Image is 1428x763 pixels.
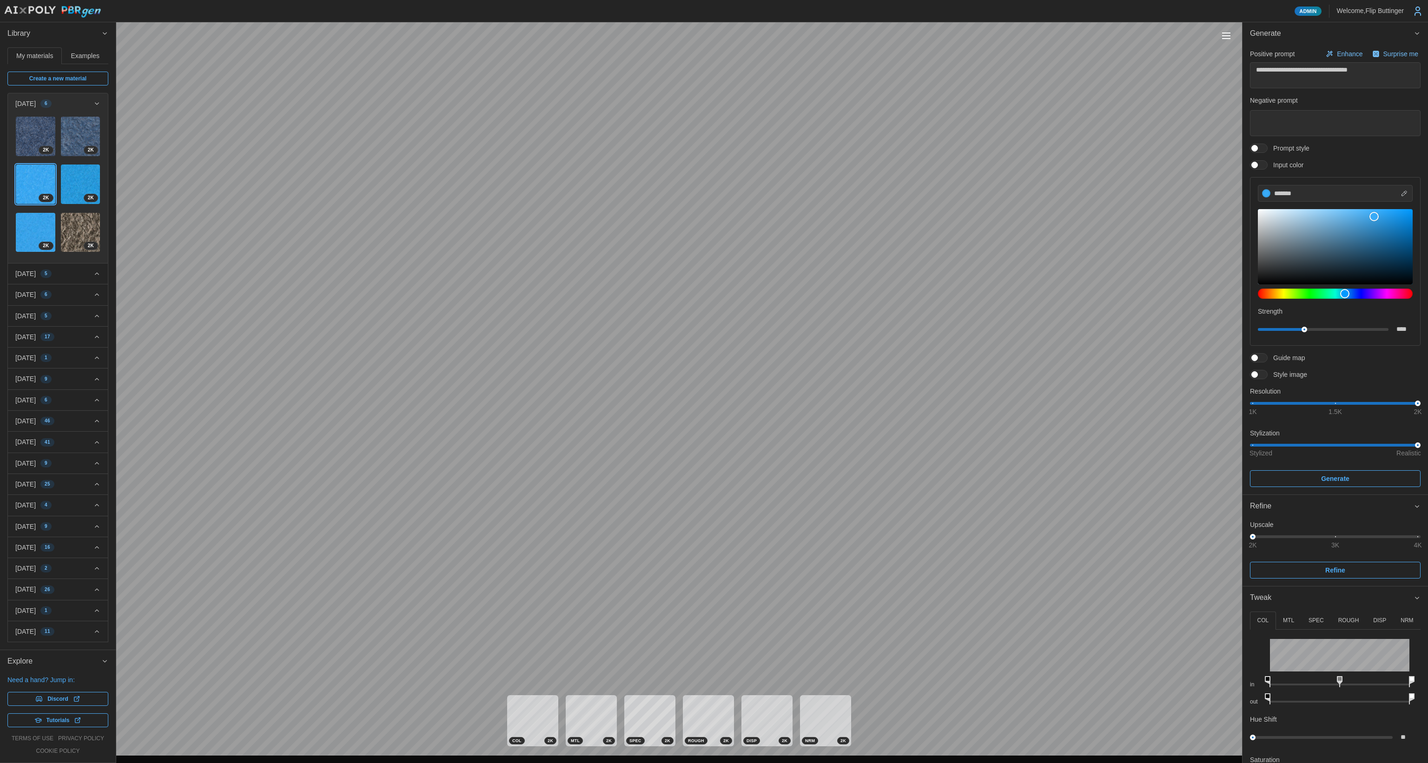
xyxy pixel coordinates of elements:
[45,480,50,488] span: 25
[8,621,108,642] button: [DATE]11
[1257,617,1269,625] p: COL
[12,735,53,743] a: terms of use
[1243,518,1428,586] div: Refine
[1401,617,1413,625] p: NRM
[8,600,108,621] button: [DATE]1
[45,565,47,572] span: 2
[15,437,36,447] p: [DATE]
[45,460,47,467] span: 9
[606,737,612,744] span: 2 K
[15,606,36,615] p: [DATE]
[8,327,108,347] button: [DATE]17
[45,586,50,593] span: 26
[571,737,580,744] span: MTL
[1373,617,1386,625] p: DISP
[1323,47,1365,60] button: Enhance
[45,544,50,551] span: 16
[45,501,47,509] span: 4
[1338,617,1359,625] p: ROUGH
[1370,47,1421,60] button: Surprise me
[688,737,704,744] span: ROUGH
[8,558,108,579] button: [DATE]2
[723,737,729,744] span: 2 K
[43,146,49,154] span: 2 K
[665,737,670,744] span: 2 K
[61,117,100,156] img: RkKx6dwuZ4MfYx7cOOA2
[1243,22,1428,45] button: Generate
[15,332,36,342] p: [DATE]
[43,242,49,250] span: 2 K
[512,737,522,744] span: COL
[8,474,108,494] button: [DATE]25
[1268,353,1305,362] span: Guide map
[8,579,108,599] button: [DATE]26
[45,291,47,298] span: 6
[1268,160,1303,170] span: Input color
[1268,144,1309,153] span: Prompt style
[747,737,757,744] span: DISP
[15,395,36,405] p: [DATE]
[88,242,94,250] span: 2 K
[805,737,815,744] span: NRM
[8,263,108,284] button: [DATE]5
[15,564,36,573] p: [DATE]
[8,368,108,389] button: [DATE]9
[7,22,101,45] span: Library
[15,311,36,321] p: [DATE]
[60,212,101,253] a: tDJN0dYRzVhvZV0aIzZ12K
[1250,428,1421,438] p: Stylization
[1250,715,1277,724] p: Hue Shift
[7,72,108,86] a: Create a new material
[8,453,108,474] button: [DATE]9
[8,114,108,263] div: [DATE]6
[1243,45,1428,494] div: Generate
[15,290,36,299] p: [DATE]
[1283,617,1294,625] p: MTL
[15,500,36,510] p: [DATE]
[7,692,108,706] a: Discord
[15,416,36,426] p: [DATE]
[15,585,36,594] p: [DATE]
[15,480,36,489] p: [DATE]
[15,353,36,362] p: [DATE]
[45,354,47,362] span: 1
[1299,7,1316,15] span: Admin
[8,516,108,537] button: [DATE]9
[7,713,108,727] a: Tutorials
[45,523,47,530] span: 9
[8,411,108,431] button: [DATE]46
[45,375,47,383] span: 9
[840,737,846,744] span: 2 K
[7,675,108,684] p: Need a hand? Jump in:
[71,53,99,59] span: Examples
[8,284,108,305] button: [DATE]6
[16,164,55,204] img: kgxaYU9VxqQBl4apfjfu
[88,194,94,202] span: 2 K
[61,213,100,252] img: tDJN0dYRzVhvZV0aIzZ1
[15,543,36,552] p: [DATE]
[629,737,641,744] span: SPEC
[43,194,49,202] span: 2 K
[45,628,50,635] span: 11
[1250,586,1414,609] span: Tweak
[8,495,108,515] button: [DATE]4
[61,164,100,204] img: hJx54S96qc90GdEVz37H
[1243,495,1428,518] button: Refine
[8,348,108,368] button: [DATE]1
[45,607,47,614] span: 1
[1258,307,1413,316] p: Strength
[16,213,55,252] img: tNDv5a74TpHwG3kBCOi3
[1321,471,1349,487] span: Generate
[1250,562,1421,579] button: Refine
[45,270,47,277] span: 5
[15,212,56,253] a: tNDv5a74TpHwG3kBCOi32K
[36,747,79,755] a: cookie policy
[8,537,108,558] button: [DATE]16
[45,333,50,341] span: 17
[1337,49,1364,59] p: Enhance
[60,116,101,157] a: RkKx6dwuZ4MfYx7cOOA22K
[1250,470,1421,487] button: Generate
[15,522,36,531] p: [DATE]
[548,737,553,744] span: 2 K
[15,459,36,468] p: [DATE]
